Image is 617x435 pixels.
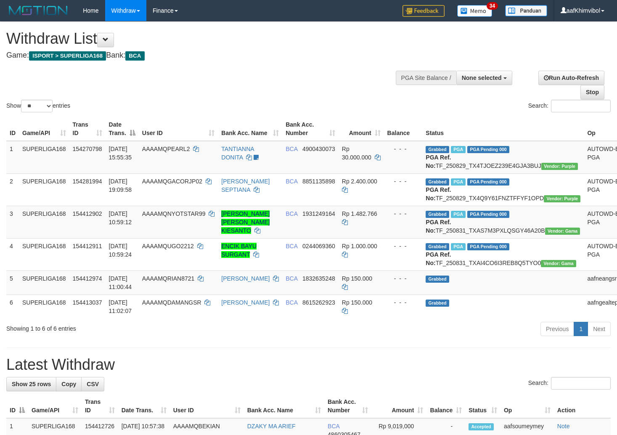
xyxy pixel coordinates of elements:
span: 154412902 [73,210,102,217]
span: Accepted [469,423,494,430]
span: AAAAMQGACORJP02 [142,178,202,185]
span: Marked by aafmaleo [451,146,466,153]
span: Grabbed [426,243,449,250]
img: Feedback.jpg [403,5,445,17]
span: Copy 8851135898 to clipboard [302,178,335,185]
div: - - - [387,298,419,307]
span: BCA [286,299,297,306]
span: AAAAMQPEARL2 [142,146,190,152]
a: 1 [574,322,588,336]
span: Grabbed [426,276,449,283]
span: [DATE] 10:59:12 [109,210,132,225]
a: [PERSON_NAME] [PERSON_NAME] KIESANTO [221,210,270,234]
span: Copy 0244069360 to clipboard [302,243,335,249]
a: Run Auto-Refresh [538,71,604,85]
div: Showing 1 to 6 of 6 entries [6,321,251,333]
span: Rp 1.000.000 [342,243,377,249]
td: SUPERLIGA168 [19,141,69,174]
span: BCA [328,423,339,430]
label: Search: [528,377,611,390]
label: Show entries [6,100,70,112]
span: PGA Pending [467,243,509,250]
th: Game/API: activate to sort column ascending [28,394,82,418]
a: [PERSON_NAME] [221,299,270,306]
th: Status: activate to sort column ascending [465,394,500,418]
span: AAAAMQUGO2212 [142,243,194,249]
span: 154270798 [73,146,102,152]
span: None selected [462,74,502,81]
td: TF_250829_TX4TJOEZ239E4GJA3BUJ [422,141,584,174]
td: SUPERLIGA168 [19,206,69,238]
div: - - - [387,242,419,250]
th: Trans ID: activate to sort column ascending [69,117,106,141]
b: PGA Ref. No: [426,154,451,169]
th: Amount: activate to sort column ascending [371,394,427,418]
h1: Latest Withdraw [6,356,611,373]
span: Vendor URL: https://trx4.1velocity.biz [544,195,580,202]
span: Grabbed [426,178,449,186]
span: PGA Pending [467,178,509,186]
span: 34 [487,2,498,10]
td: SUPERLIGA168 [19,271,69,294]
span: AAAAMQRIAN8721 [142,275,195,282]
img: MOTION_logo.png [6,4,70,17]
th: ID [6,117,19,141]
span: 154412911 [73,243,102,249]
input: Search: [551,377,611,390]
span: Rp 150.000 [342,275,372,282]
span: [DATE] 11:00:44 [109,275,132,290]
span: 154413037 [73,299,102,306]
div: PGA Site Balance / [396,71,456,85]
span: BCA [286,210,297,217]
span: Rp 2.400.000 [342,178,377,185]
b: PGA Ref. No: [426,186,451,202]
span: [DATE] 11:02:07 [109,299,132,314]
img: panduan.png [505,5,547,16]
th: Bank Acc. Name: activate to sort column ascending [218,117,282,141]
td: 3 [6,206,19,238]
th: Balance: activate to sort column ascending [426,394,465,418]
span: Copy 4900430073 to clipboard [302,146,335,152]
button: None selected [456,71,512,85]
td: SUPERLIGA168 [19,238,69,271]
a: DZAKY MA ARIEF [247,423,296,430]
span: 154281994 [73,178,102,185]
span: Copy [61,381,76,387]
td: TF_250831_TXAS7M3PXLQSGY46A20B [422,206,584,238]
span: Show 25 rows [12,381,51,387]
th: Status [422,117,584,141]
th: Trans ID: activate to sort column ascending [82,394,118,418]
div: - - - [387,177,419,186]
span: Marked by aafnonsreyleab [451,178,466,186]
th: Game/API: activate to sort column ascending [19,117,69,141]
th: Date Trans.: activate to sort column descending [106,117,139,141]
td: SUPERLIGA168 [19,294,69,318]
th: Amount: activate to sort column ascending [339,117,384,141]
th: User ID: activate to sort column ascending [139,117,218,141]
th: Date Trans.: activate to sort column ascending [118,394,170,418]
span: Grabbed [426,146,449,153]
a: Note [557,423,570,430]
a: Next [588,322,611,336]
span: Copy 1931249164 to clipboard [302,210,335,217]
th: Bank Acc. Name: activate to sort column ascending [244,394,324,418]
a: ENCIK BAYU SURGANT [221,243,257,258]
span: BCA [286,178,297,185]
div: - - - [387,274,419,283]
th: Bank Acc. Number: activate to sort column ascending [324,394,371,418]
a: [PERSON_NAME] [221,275,270,282]
span: PGA Pending [467,146,509,153]
span: BCA [125,51,144,61]
span: ISPORT > SUPERLIGA168 [29,51,106,61]
span: Grabbed [426,211,449,218]
span: BCA [286,146,297,152]
span: Vendor URL: https://trx31.1velocity.biz [541,260,576,267]
th: Action [554,394,611,418]
span: AAAAMQDAMANGSR [142,299,201,306]
span: Copy 8615262923 to clipboard [302,299,335,306]
span: Marked by aafsoycanthlai [451,243,466,250]
span: [DATE] 15:55:35 [109,146,132,161]
span: Marked by aafsoycanthlai [451,211,466,218]
span: CSV [87,381,99,387]
a: TANTIANNA DONITA [221,146,254,161]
